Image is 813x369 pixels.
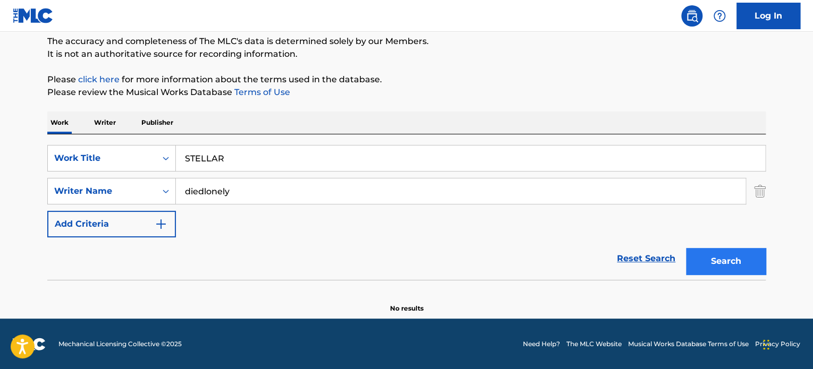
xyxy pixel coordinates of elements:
p: It is not an authoritative source for recording information. [47,48,766,61]
p: Writer [91,111,119,134]
button: Add Criteria [47,211,176,237]
div: Writer Name [54,185,150,198]
p: The accuracy and completeness of The MLC's data is determined solely by our Members. [47,35,766,48]
p: Please review the Musical Works Database [47,86,766,99]
img: Delete Criterion [754,178,766,204]
img: logo [13,338,46,350]
p: Publisher [138,111,176,134]
a: Musical Works Database Terms of Use [628,339,749,349]
img: search [685,10,698,22]
a: Log In [736,3,800,29]
p: Work [47,111,72,134]
a: Need Help? [523,339,560,349]
form: Search Form [47,145,766,280]
iframe: Chat Widget [760,318,813,369]
img: help [713,10,726,22]
img: 9d2ae6d4665cec9f34b9.svg [155,218,167,230]
a: Reset Search [612,247,681,270]
a: Privacy Policy [755,339,800,349]
div: Drag [763,329,769,361]
div: Work Title [54,152,150,165]
img: MLC Logo [13,8,54,23]
a: Terms of Use [232,87,290,97]
a: Public Search [681,5,702,27]
p: Please for more information about the terms used in the database. [47,73,766,86]
a: The MLC Website [566,339,622,349]
div: Help [709,5,730,27]
a: click here [78,74,120,84]
button: Search [686,248,766,274]
p: No results [390,291,424,313]
span: Mechanical Licensing Collective © 2025 [58,339,182,349]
